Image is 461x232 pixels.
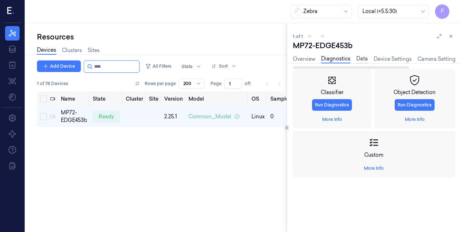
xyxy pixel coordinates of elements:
[62,47,82,54] a: Clusters
[88,47,100,54] a: Sites
[262,79,284,89] nav: pagination
[58,92,90,106] th: Name
[293,41,455,51] div: MP72-EDGE453b
[321,55,350,63] a: Diagnostics
[37,80,68,87] span: 1 of 78 Devices
[394,89,436,96] div: Object Detection
[252,113,265,121] p: linux
[142,60,174,72] button: All Filters
[435,4,449,19] button: P
[186,92,249,106] th: Model
[361,163,387,174] button: More Info
[90,92,123,106] th: State
[356,55,368,63] a: Data
[270,113,291,121] div: 0
[188,113,231,121] span: Common_Model
[321,89,344,96] div: Classifier
[293,33,303,39] span: 1 of 1
[61,109,87,124] div: MP72-EDGE453b
[312,99,352,111] button: Run Diagnostics
[146,92,161,106] th: Site
[293,55,315,63] a: Overview
[211,80,221,87] span: Page
[374,55,412,63] a: Device Settings
[145,80,176,87] p: Rows per page
[161,92,186,106] th: Version
[123,92,146,106] th: Cluster
[249,92,267,106] th: OS
[164,113,183,121] div: 2.25.1
[93,111,120,122] div: ready
[364,151,383,159] div: Custom
[395,99,435,111] button: Run Diagnostics
[37,46,56,55] a: Devices
[37,60,81,72] button: Add Device
[37,32,287,42] div: Resources
[319,114,345,125] button: More Info
[40,113,47,120] button: Select row
[418,55,458,63] a: Camera Settings
[245,80,256,87] span: of 1
[40,95,47,102] button: Select all
[267,92,294,106] th: Samples
[402,114,428,125] button: More Info
[322,116,342,123] a: More Info
[364,165,384,172] a: More Info
[405,116,425,123] a: More Info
